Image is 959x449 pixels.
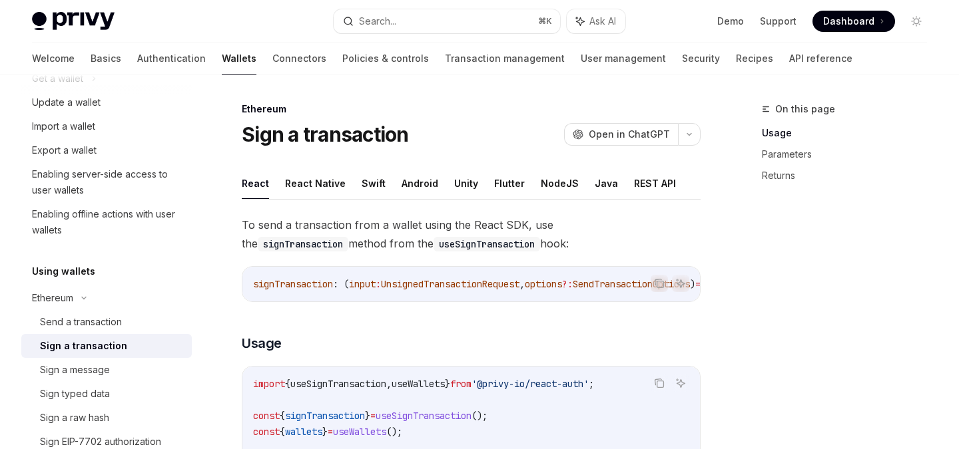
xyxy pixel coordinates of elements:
span: : ( [333,278,349,290]
span: useSignTransaction [290,378,386,390]
button: Ask AI [567,9,625,33]
button: Swift [362,168,386,199]
a: Dashboard [812,11,895,32]
button: REST API [634,168,676,199]
h1: Sign a transaction [242,122,409,146]
span: To send a transaction from a wallet using the React SDK, use the method from the hook: [242,216,701,253]
a: Enabling offline actions with user wallets [21,202,192,242]
span: useSignTransaction [376,410,472,422]
button: Search...⌘K [334,9,559,33]
a: Sign typed data [21,382,192,406]
a: Welcome [32,43,75,75]
span: ) [690,278,695,290]
a: Send a transaction [21,310,192,334]
button: Android [402,168,438,199]
a: Support [760,15,797,28]
a: Basics [91,43,121,75]
button: NodeJS [541,168,579,199]
span: from [450,378,472,390]
a: Sign a raw hash [21,406,192,430]
code: signTransaction [258,237,348,251]
span: { [280,426,285,438]
a: Returns [762,165,938,186]
button: Ask AI [672,374,689,392]
a: Authentication [137,43,206,75]
span: useWallets [333,426,386,438]
span: input [349,278,376,290]
button: Open in ChatGPT [564,123,678,146]
a: Sign a transaction [21,334,192,358]
span: } [445,378,450,390]
a: Usage [762,122,938,144]
a: Recipes [736,43,773,75]
span: } [365,410,370,422]
span: (); [386,426,402,438]
span: = [328,426,333,438]
a: Security [682,43,720,75]
span: SendTransactionOptions [573,278,690,290]
span: import [253,378,285,390]
a: Import a wallet [21,114,192,138]
span: Ask AI [589,15,616,28]
span: '@privy-io/react-auth' [472,378,589,390]
div: Export a wallet [32,142,97,158]
button: Unity [454,168,478,199]
button: Ask AI [672,275,689,292]
div: Update a wallet [32,94,101,110]
div: Sign a transaction [40,338,127,354]
button: Java [595,168,618,199]
a: Enabling server-side access to user wallets [21,162,192,202]
span: const [253,426,280,438]
span: ?: [562,278,573,290]
span: signTransaction [285,410,365,422]
div: Send a transaction [40,314,122,330]
a: Demo [717,15,744,28]
span: (); [472,410,487,422]
span: = [370,410,376,422]
div: Sign a message [40,362,110,378]
a: Connectors [272,43,326,75]
a: User management [581,43,666,75]
span: { [280,410,285,422]
button: React Native [285,168,346,199]
button: Toggle dark mode [906,11,927,32]
div: Search... [359,13,396,29]
a: Parameters [762,144,938,165]
span: UnsignedTransactionRequest [381,278,519,290]
span: signTransaction [253,278,333,290]
span: ; [589,378,594,390]
span: { [285,378,290,390]
span: , [519,278,525,290]
a: Wallets [222,43,256,75]
div: Enabling offline actions with user wallets [32,206,184,238]
button: Copy the contents from the code block [651,374,668,392]
a: Transaction management [445,43,565,75]
span: Dashboard [823,15,874,28]
code: useSignTransaction [434,237,540,251]
a: Export a wallet [21,138,192,162]
button: Flutter [494,168,525,199]
img: light logo [32,12,115,31]
a: Sign a message [21,358,192,382]
button: Copy the contents from the code block [651,275,668,292]
span: On this page [775,101,835,117]
div: Sign a raw hash [40,410,109,426]
div: Ethereum [32,290,73,306]
div: Ethereum [242,102,701,116]
span: options [525,278,562,290]
span: const [253,410,280,422]
a: API reference [789,43,852,75]
span: Usage [242,334,282,353]
span: } [322,426,328,438]
span: ⌘ K [538,16,552,27]
div: Sign typed data [40,386,110,402]
span: , [386,378,392,390]
span: wallets [285,426,322,438]
div: Import a wallet [32,118,95,134]
span: Open in ChatGPT [589,128,670,141]
a: Policies & controls [342,43,429,75]
span: useWallets [392,378,445,390]
span: : [376,278,381,290]
a: Update a wallet [21,90,192,114]
span: => [695,278,706,290]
